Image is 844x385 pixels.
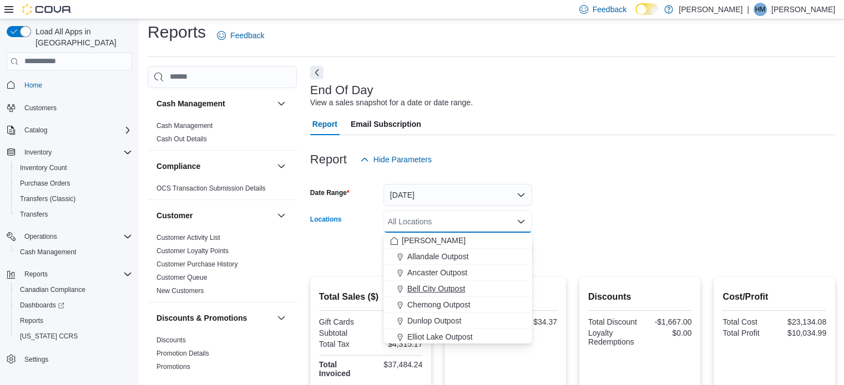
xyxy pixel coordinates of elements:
[383,265,532,281] button: Ancaster Outpost
[777,328,826,337] div: $10,034.99
[310,188,350,197] label: Date Range
[642,328,691,337] div: $0.00
[517,217,525,226] button: Close list of options
[16,161,132,174] span: Inventory Count
[275,97,288,110] button: Cash Management
[20,78,132,92] span: Home
[20,124,132,137] span: Catalog
[156,210,272,221] button: Customer
[16,208,52,221] a: Transfers
[20,248,76,256] span: Cash Management
[16,177,132,190] span: Purchase Orders
[383,329,532,345] button: Elliot Lake Outpost
[20,146,132,159] span: Inventory
[16,245,80,259] a: Cash Management
[319,340,368,348] div: Total Tax
[20,353,53,366] a: Settings
[11,313,137,328] button: Reports
[156,273,207,282] span: Customer Queue
[402,235,466,246] span: [PERSON_NAME]
[16,314,48,327] a: Reports
[16,330,82,343] a: [US_STATE] CCRS
[11,328,137,344] button: [US_STATE] CCRS
[407,267,467,278] span: Ancaster Outpost
[16,283,132,296] span: Canadian Compliance
[407,315,461,326] span: Dunlop Outpost
[16,299,69,312] a: Dashboards
[593,4,626,15] span: Feedback
[20,101,61,115] a: Customers
[156,234,220,242] a: Customer Activity List
[373,328,422,337] div: $33,169.07
[156,287,204,295] a: New Customers
[20,301,64,310] span: Dashboards
[213,24,269,47] a: Feedback
[16,245,132,259] span: Cash Management
[2,77,137,93] button: Home
[319,290,423,304] h2: Total Sales ($)
[588,317,638,326] div: Total Discount
[16,299,132,312] span: Dashboards
[16,314,132,327] span: Reports
[24,126,47,135] span: Catalog
[407,299,471,310] span: Chemong Outpost
[16,192,80,206] a: Transfers (Classic)
[156,274,207,281] a: Customer Queue
[383,249,532,265] button: Allandale Outpost
[24,104,57,112] span: Customers
[11,282,137,297] button: Canadian Compliance
[24,148,52,157] span: Inventory
[16,330,132,343] span: Washington CCRS
[156,286,204,295] span: New Customers
[24,81,42,90] span: Home
[156,363,190,371] a: Promotions
[20,352,132,366] span: Settings
[2,100,137,116] button: Customers
[20,124,52,137] button: Catalog
[20,210,48,219] span: Transfers
[156,161,272,172] button: Compliance
[148,119,297,150] div: Cash Management
[635,3,659,15] input: Dark Mode
[156,247,229,255] a: Customer Loyalty Points
[407,251,469,262] span: Allandale Outpost
[20,179,70,188] span: Purchase Orders
[156,260,238,268] a: Customer Purchase History
[156,98,272,109] button: Cash Management
[383,233,532,249] button: [PERSON_NAME]
[383,281,532,297] button: Bell City Outpost
[156,184,266,193] span: OCS Transaction Submission Details
[2,229,137,244] button: Operations
[373,154,432,165] span: Hide Parameters
[383,184,532,206] button: [DATE]
[20,332,78,341] span: [US_STATE] CCRS
[156,260,238,269] span: Customer Purchase History
[24,232,57,241] span: Operations
[373,340,422,348] div: $4,315.17
[148,21,206,43] h1: Reports
[16,283,90,296] a: Canadian Compliance
[383,297,532,313] button: Chemong Outpost
[156,184,266,192] a: OCS Transaction Submission Details
[156,312,272,324] button: Discounts & Promotions
[20,146,56,159] button: Inventory
[754,3,767,16] div: Hope Martin
[16,177,75,190] a: Purchase Orders
[31,26,132,48] span: Load All Apps in [GEOGRAPHIC_DATA]
[722,328,772,337] div: Total Profit
[642,317,691,326] div: -$1,667.00
[20,230,62,243] button: Operations
[156,121,213,130] span: Cash Management
[22,4,72,15] img: Cova
[156,122,213,130] a: Cash Management
[230,30,264,41] span: Feedback
[755,3,766,16] span: HM
[351,113,421,135] span: Email Subscription
[722,290,826,304] h2: Cost/Profit
[2,266,137,282] button: Reports
[679,3,742,16] p: [PERSON_NAME]
[156,247,229,255] span: Customer Loyalty Points
[148,333,297,378] div: Discounts & Promotions
[16,192,132,206] span: Transfers (Classic)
